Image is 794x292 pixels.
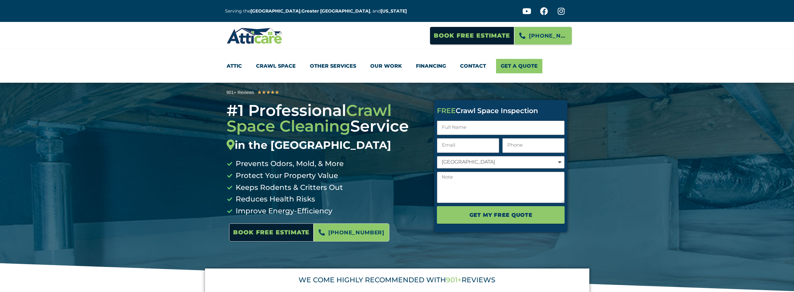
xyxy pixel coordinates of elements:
[227,139,425,152] div: in the [GEOGRAPHIC_DATA]
[437,107,456,115] span: FREE
[514,27,572,45] a: [PHONE_NUMBER]
[502,138,565,153] input: Only numbers and phone characters (#, -, *, etc) are accepted.
[266,88,270,96] i: ★
[234,170,338,182] span: Protect Your Property Value
[257,88,262,96] i: ★
[213,277,581,284] div: WE COME HIGHLY RECOMMENDED WITH REVIEWS
[301,8,370,14] a: Greater [GEOGRAPHIC_DATA]
[328,227,384,238] span: [PHONE_NUMBER]
[234,205,332,217] span: Improve Energy-Efficiency
[257,88,279,96] div: 5/5
[250,8,300,14] a: [GEOGRAPHIC_DATA]
[381,8,407,14] a: [US_STATE]
[227,59,568,73] nav: Menu
[446,276,462,284] span: 901+
[416,59,446,73] a: Financing
[437,138,499,153] input: Email
[233,227,310,238] span: Book Free Estimate
[256,59,296,73] a: Crawl Space
[314,223,389,242] a: [PHONE_NUMBER]
[434,30,510,42] span: Book Free Estimate
[229,223,314,242] a: Book Free Estimate
[370,59,402,73] a: Our Work
[529,30,567,41] span: [PHONE_NUMBER]
[270,88,275,96] i: ★
[437,121,565,135] input: Full Name
[437,206,565,224] button: Get My FREE Quote
[227,101,392,136] span: Crawl Space Cleaning
[469,210,532,220] span: Get My FREE Quote
[234,158,344,170] span: Prevents Odors, Mold, & More
[310,59,356,73] a: Other Services
[234,182,343,194] span: Keeps Rodents & Critters Out
[275,88,279,96] i: ★
[430,27,514,45] a: Book Free Estimate
[225,8,412,15] p: Serving the , , and
[234,193,315,205] span: Reduces Health Risks
[496,59,542,73] a: Get A Quote
[227,103,425,152] h3: #1 Professional Service
[227,59,242,73] a: Attic
[227,89,254,96] div: 901+ Reviews
[437,107,565,114] div: Crawl Space Inspection
[262,88,266,96] i: ★
[460,59,486,73] a: Contact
